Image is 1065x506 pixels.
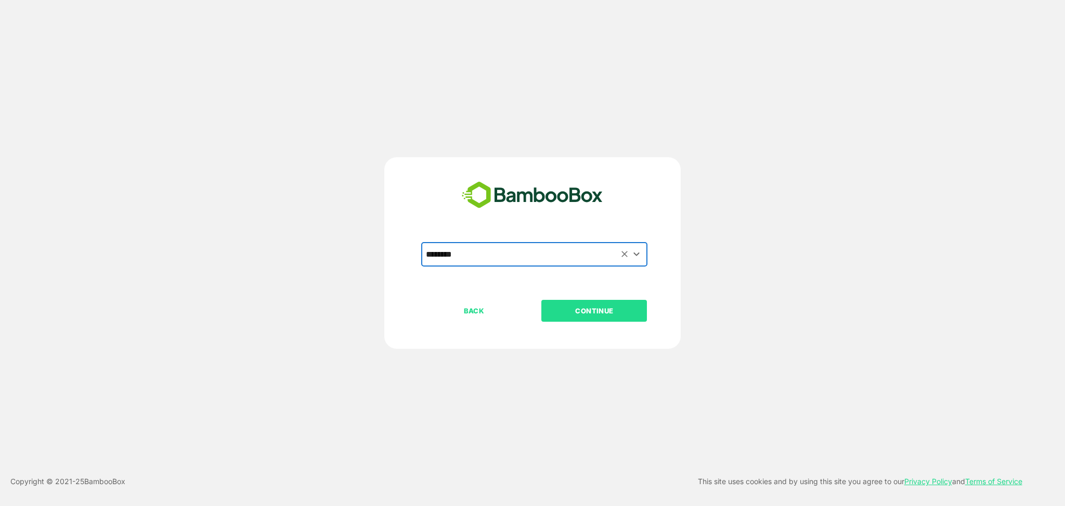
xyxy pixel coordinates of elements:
[422,305,526,317] p: BACK
[541,300,647,322] button: CONTINUE
[619,248,631,260] button: Clear
[10,475,125,488] p: Copyright © 2021- 25 BambooBox
[904,477,952,486] a: Privacy Policy
[630,247,644,261] button: Open
[421,300,527,322] button: BACK
[698,475,1022,488] p: This site uses cookies and by using this site you agree to our and
[965,477,1022,486] a: Terms of Service
[542,305,646,317] p: CONTINUE
[456,178,608,212] img: bamboobox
